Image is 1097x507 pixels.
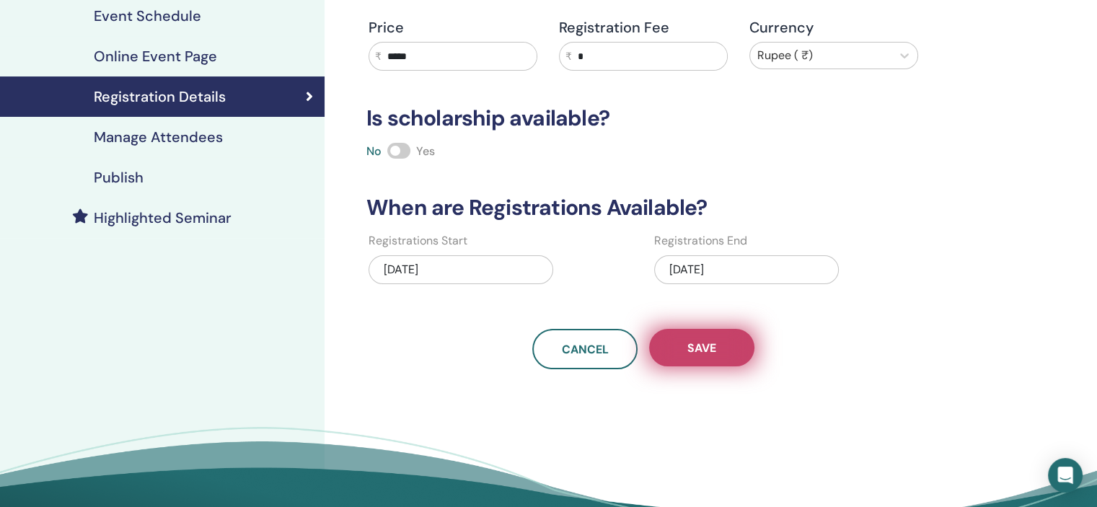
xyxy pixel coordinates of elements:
[94,209,232,226] h4: Highlighted Seminar
[358,195,929,221] h3: When are Registrations Available?
[94,128,223,146] h4: Manage Attendees
[1048,458,1083,493] div: Open Intercom Messenger
[366,144,382,159] span: No
[416,144,435,159] span: Yes
[749,19,918,36] h4: Currency
[375,49,382,64] span: ₹
[94,88,226,105] h4: Registration Details
[687,340,716,356] span: Save
[654,232,747,250] label: Registrations End
[369,255,553,284] div: [DATE]
[565,49,572,64] span: ₹
[369,232,467,250] label: Registrations Start
[559,19,728,36] h4: Registration Fee
[94,169,144,186] h4: Publish
[649,329,754,366] button: Save
[532,329,638,369] a: Cancel
[94,7,201,25] h4: Event Schedule
[94,48,217,65] h4: Online Event Page
[369,19,537,36] h4: Price
[654,255,839,284] div: [DATE]
[358,105,929,131] h3: Is scholarship available?
[562,342,609,357] span: Cancel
